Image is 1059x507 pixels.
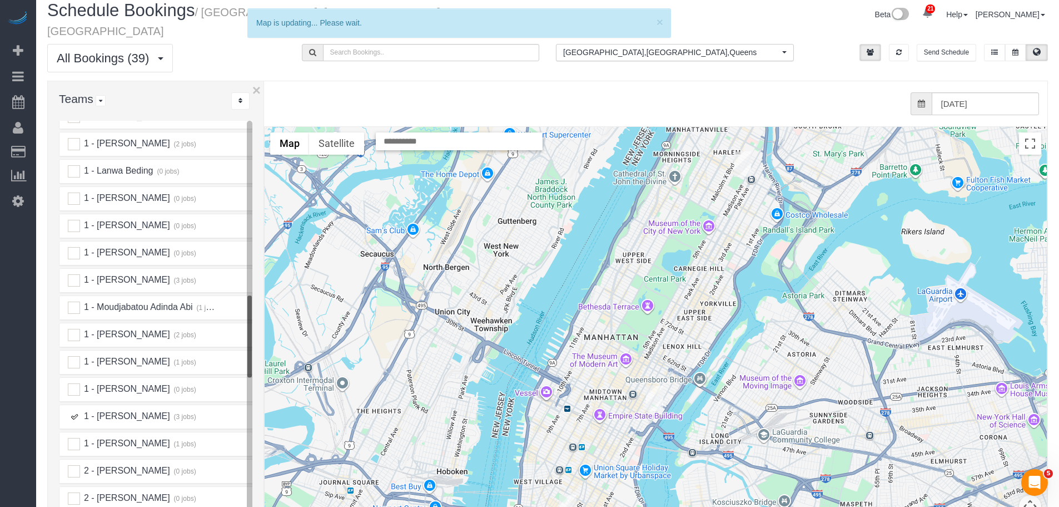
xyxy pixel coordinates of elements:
[646,386,663,411] div: 09/18/2025 1:30PM - Permanent Mission of the State of Qatar to the UN (Yahya Al Rubai) - 809 Unit...
[917,44,976,61] button: Send Schedule
[82,193,170,203] span: 1 - [PERSON_NAME]
[82,248,170,257] span: 1 - [PERSON_NAME]
[57,51,155,65] span: All Bookings (39)
[875,10,909,19] a: Beta
[238,97,242,104] i: Sort Teams
[556,44,794,61] ol: All Locations
[932,92,1040,115] input: Date
[59,92,93,105] span: Teams
[172,222,196,230] small: (0 jobs)
[252,83,261,97] button: ×
[47,6,444,37] small: / [GEOGRAPHIC_DATA], [GEOGRAPHIC_DATA], [GEOGRAPHIC_DATA]
[82,493,170,503] span: 2 - [PERSON_NAME]
[82,439,170,448] span: 1 - [PERSON_NAME]
[172,495,196,503] small: (0 jobs)
[156,168,180,175] small: (0 jobs)
[47,44,173,72] button: All Bookings (39)
[231,92,250,110] div: ...
[657,16,663,28] button: ×
[82,411,170,421] span: 1 - [PERSON_NAME]
[323,44,540,61] input: Search Bookings..
[172,413,196,421] small: (3 jobs)
[82,166,153,175] span: 1 - Lanwa Beding
[82,329,170,339] span: 1 - [PERSON_NAME]
[917,1,938,26] a: 21
[172,467,196,475] small: (0 jobs)
[172,331,196,339] small: (2 jobs)
[926,4,935,13] span: 21
[82,466,170,475] span: 2 - [PERSON_NAME]
[309,132,364,155] button: Show satellite imagery
[1044,469,1053,478] span: 5
[82,220,170,230] span: 1 - [PERSON_NAME]
[172,386,196,393] small: (0 jobs)
[172,249,196,257] small: (0 jobs)
[891,8,909,22] img: New interface
[556,44,794,61] button: [GEOGRAPHIC_DATA],[GEOGRAPHIC_DATA],Queens
[172,277,196,284] small: (3 jobs)
[7,11,29,27] img: Automaid Logo
[1021,469,1048,496] iframe: Intercom live chat
[1019,132,1041,155] button: Toggle fullscreen view
[946,10,968,19] a: Help
[82,302,192,312] span: 1 - Moudjabatou Adinda Abi
[976,10,1045,19] a: [PERSON_NAME]
[563,47,779,58] span: [GEOGRAPHIC_DATA] , [GEOGRAPHIC_DATA] , Queens
[195,304,219,312] small: (1 jobs)
[172,440,196,448] small: (1 jobs)
[47,1,195,20] span: Schedule Bookings
[82,139,170,148] span: 1 - [PERSON_NAME]
[82,275,170,284] span: 1 - [PERSON_NAME]
[256,17,662,28] div: Map is updating... Please wait.
[270,132,309,155] button: Show street map
[172,195,196,203] small: (0 jobs)
[82,384,170,393] span: 1 - [PERSON_NAME]
[172,358,196,366] small: (1 jobs)
[82,357,170,366] span: 1 - [PERSON_NAME]
[734,151,751,177] div: 09/18/2025 11:00AM - Max Loflin (Executive Chef at Thyme Bar) - 18 East 125th Street, Apt. 2, New...
[172,140,196,148] small: (2 jobs)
